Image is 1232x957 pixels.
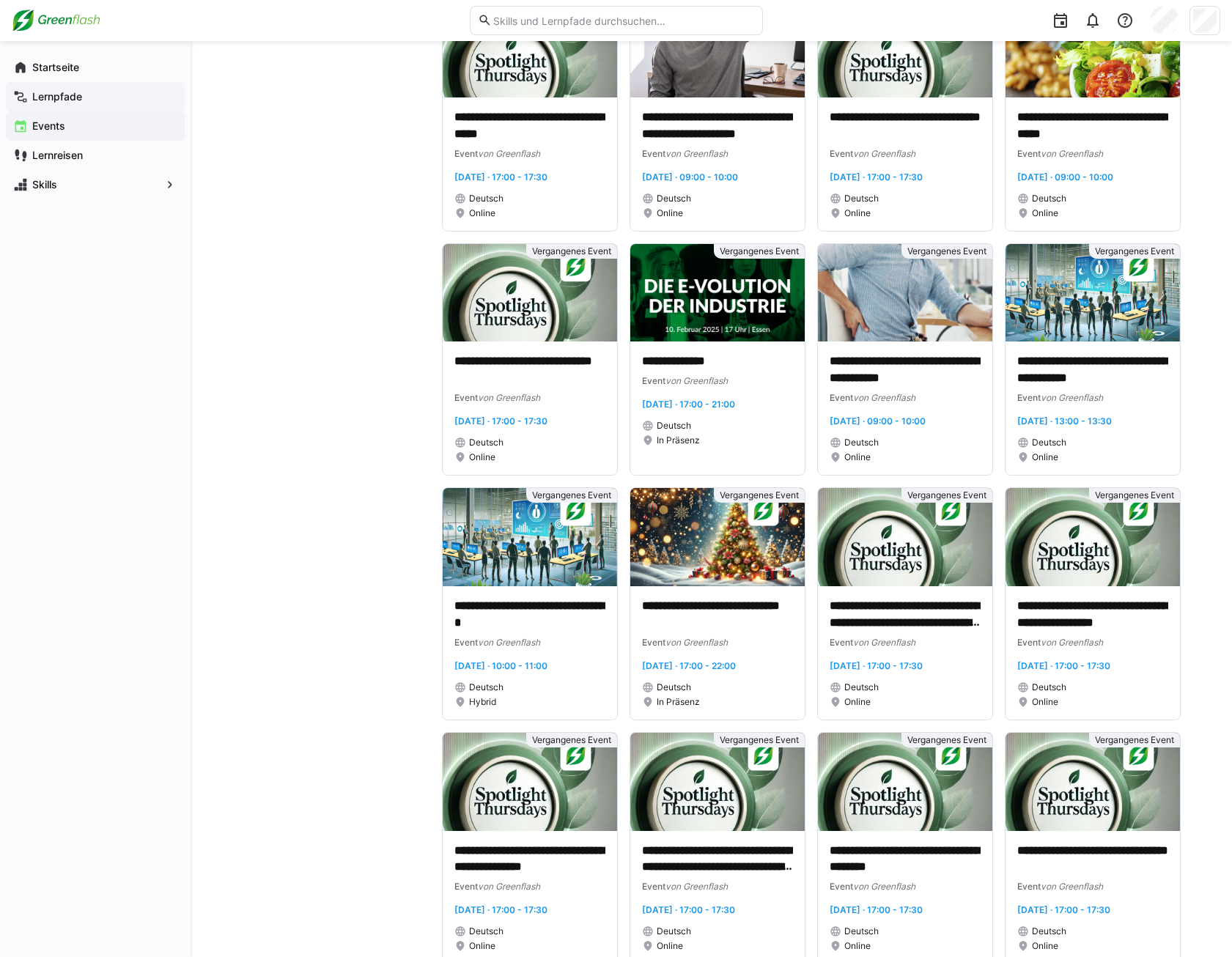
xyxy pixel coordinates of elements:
img: image [630,733,805,831]
span: [DATE] · 09:00 - 10:00 [830,415,926,426]
span: In Präsenz [657,435,700,446]
span: von Greenflash [853,392,915,403]
span: von Greenflash [1041,148,1103,159]
span: von Greenflash [478,881,540,892]
span: Vergangenes Event [907,489,986,501]
img: image [630,244,805,342]
span: Deutsch [469,925,504,937]
span: von Greenflash [665,375,728,386]
span: Event [830,637,853,648]
span: Online [657,940,683,952]
span: [DATE] · 09:00 - 10:00 [642,171,738,182]
span: [DATE] · 17:00 - 17:30 [454,904,547,915]
span: Deutsch [844,925,879,937]
span: von Greenflash [853,881,915,892]
span: Online [469,451,495,463]
span: Online [844,207,871,219]
span: Vergangenes Event [720,489,799,501]
span: von Greenflash [1041,637,1103,648]
span: Event [642,148,665,159]
img: image [443,488,617,586]
span: Online [1032,696,1058,708]
span: Deutsch [1032,193,1066,204]
span: [DATE] · 17:00 - 17:30 [830,904,923,915]
span: Online [657,207,683,219]
span: Online [469,207,495,219]
span: von Greenflash [665,148,728,159]
img: image [630,488,805,586]
span: Online [844,451,871,463]
span: [DATE] · 17:00 - 21:00 [642,399,735,410]
span: Vergangenes Event [720,245,799,257]
span: Event [1017,637,1041,648]
span: Deutsch [469,681,504,693]
span: Event [642,881,665,892]
span: von Greenflash [665,637,728,648]
span: von Greenflash [478,392,540,403]
span: [DATE] · 13:00 - 13:30 [1017,415,1112,426]
span: Deutsch [1032,437,1066,448]
span: Event [1017,881,1041,892]
span: Event [642,375,665,386]
span: von Greenflash [478,148,540,159]
span: Event [1017,148,1041,159]
img: image [1006,244,1180,342]
span: von Greenflash [853,637,915,648]
span: Vergangenes Event [532,734,611,746]
span: Event [454,881,478,892]
span: von Greenflash [478,637,540,648]
span: Vergangenes Event [532,245,611,257]
span: [DATE] · 10:00 - 11:00 [454,660,547,671]
img: image [818,488,992,586]
span: von Greenflash [665,881,728,892]
span: [DATE] · 09:00 - 10:00 [1017,171,1113,182]
span: Online [844,696,871,708]
span: Vergangenes Event [720,734,799,746]
span: Event [830,148,853,159]
span: Online [469,940,495,952]
span: Event [642,637,665,648]
span: Deutsch [469,437,504,448]
img: image [1006,488,1180,586]
span: [DATE] · 17:00 - 17:30 [830,660,923,671]
span: Vergangenes Event [907,245,986,257]
span: Online [844,940,871,952]
span: Vergangenes Event [1095,245,1174,257]
span: Deutsch [1032,925,1066,937]
input: Skills und Lernpfade durchsuchen… [492,14,754,27]
span: von Greenflash [1041,392,1103,403]
span: Deutsch [469,193,504,204]
span: Vergangenes Event [1095,734,1174,746]
span: Deutsch [844,681,879,693]
span: Event [454,392,478,403]
span: Deutsch [657,681,691,693]
span: Online [1032,207,1058,219]
img: image [443,733,617,831]
span: In Präsenz [657,696,700,708]
span: [DATE] · 17:00 - 17:30 [454,171,547,182]
span: Event [1017,392,1041,403]
span: [DATE] · 17:00 - 17:30 [1017,904,1110,915]
span: Deutsch [657,420,691,432]
span: Deutsch [844,437,879,448]
span: [DATE] · 17:00 - 17:30 [642,904,735,915]
span: Event [830,881,853,892]
img: image [818,244,992,342]
span: Vergangenes Event [532,489,611,501]
span: Event [454,148,478,159]
span: Deutsch [657,925,691,937]
span: von Greenflash [853,148,915,159]
span: Deutsch [844,193,879,204]
img: image [1006,733,1180,831]
img: image [443,244,617,342]
span: Event [830,392,853,403]
span: Deutsch [1032,681,1066,693]
span: Event [454,637,478,648]
span: [DATE] · 17:00 - 17:30 [830,171,923,182]
span: von Greenflash [1041,881,1103,892]
span: Deutsch [657,193,691,204]
span: [DATE] · 17:00 - 17:30 [454,415,547,426]
span: [DATE] · 17:00 - 17:30 [1017,660,1110,671]
span: Vergangenes Event [907,734,986,746]
span: Hybrid [469,696,496,708]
